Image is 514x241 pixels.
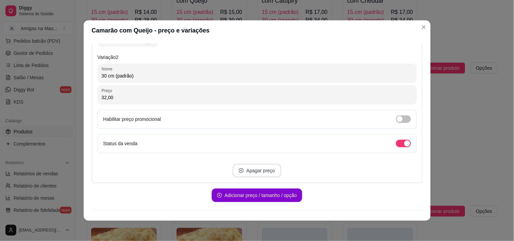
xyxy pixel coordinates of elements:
header: Camarão com Queijo - preço e variações [84,20,431,41]
label: Preço [102,88,115,93]
label: Status da venda [103,141,138,146]
button: close-circleApagar preço [233,164,281,177]
input: Nome [102,72,413,79]
label: Nome [102,66,115,72]
span: close-circle [239,168,244,173]
span: plus-circle [217,193,222,198]
button: Close [418,22,429,32]
input: Preço [102,94,413,101]
label: Habilitar preço promocional [103,116,161,122]
button: plus-circleAdicionar preço / tamanho / opção [212,189,302,202]
span: Variação 2 [98,54,119,60]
